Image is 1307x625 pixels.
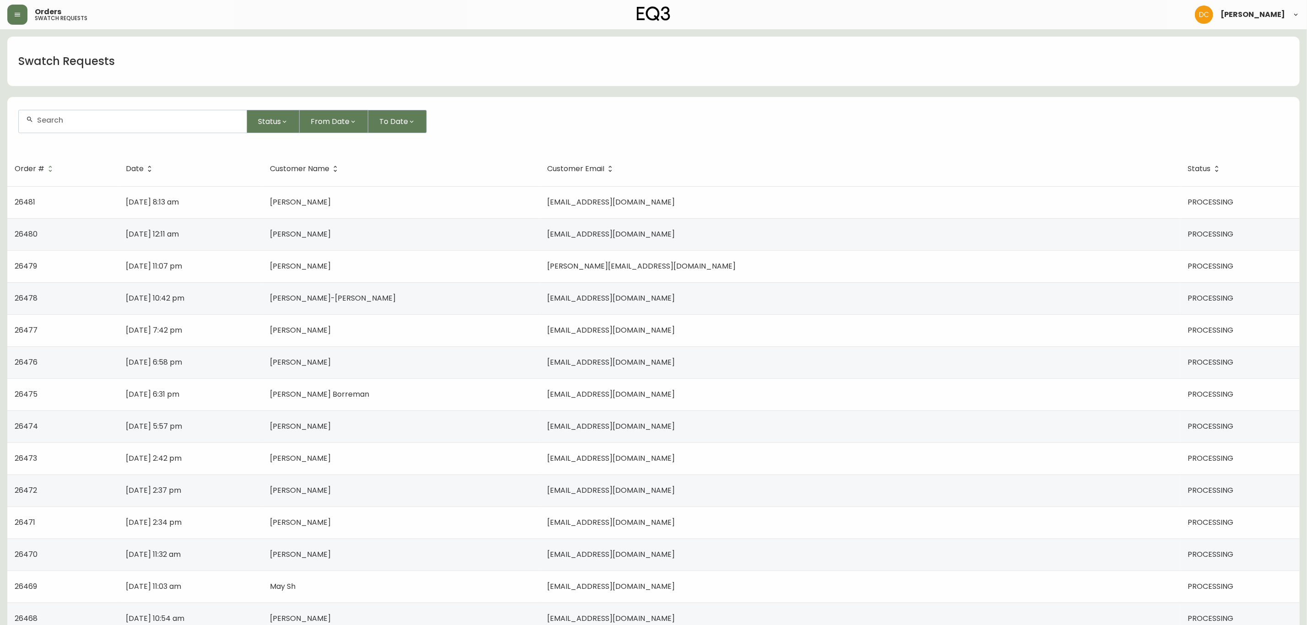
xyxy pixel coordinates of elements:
span: [EMAIL_ADDRESS][DOMAIN_NAME] [547,325,675,335]
span: [DATE] 11:32 am [126,549,181,560]
span: PROCESSING [1188,421,1234,431]
span: 26481 [15,197,35,207]
span: 26477 [15,325,38,335]
span: [DATE] 10:54 am [126,613,184,624]
span: From Date [311,116,350,127]
span: [PERSON_NAME] [270,613,331,624]
span: 26470 [15,549,38,560]
span: [EMAIL_ADDRESS][DOMAIN_NAME] [547,197,675,207]
span: PROCESSING [1188,389,1234,399]
span: [PERSON_NAME] [270,325,331,335]
span: [PERSON_NAME] [270,197,331,207]
span: PROCESSING [1188,453,1234,463]
span: May Sh [270,581,296,592]
span: [DATE] 6:31 pm [126,389,179,399]
span: PROCESSING [1188,325,1234,335]
span: [PERSON_NAME]-[PERSON_NAME] [270,293,396,303]
span: Date [126,165,156,173]
input: Search [37,116,239,124]
span: Orders [35,8,61,16]
span: PROCESSING [1188,549,1234,560]
span: [DATE] 11:07 pm [126,261,182,271]
span: 26475 [15,389,38,399]
span: [EMAIL_ADDRESS][DOMAIN_NAME] [547,581,675,592]
span: Status [1188,166,1211,172]
span: PROCESSING [1188,197,1234,207]
span: [DATE] 2:34 pm [126,517,182,528]
span: 26473 [15,453,37,463]
span: [EMAIL_ADDRESS][DOMAIN_NAME] [547,293,675,303]
span: [EMAIL_ADDRESS][DOMAIN_NAME] [547,517,675,528]
span: [DATE] 2:42 pm [126,453,182,463]
span: PROCESSING [1188,261,1234,271]
img: 7eb451d6983258353faa3212700b340b [1195,5,1213,24]
span: 26474 [15,421,38,431]
span: [DATE] 12:11 am [126,229,179,239]
span: [DATE] 6:58 pm [126,357,182,367]
span: [EMAIL_ADDRESS][DOMAIN_NAME] [547,229,675,239]
span: [EMAIL_ADDRESS][DOMAIN_NAME] [547,453,675,463]
button: To Date [368,110,427,133]
span: [PERSON_NAME] [270,229,331,239]
button: Status [247,110,300,133]
span: Order # [15,166,44,172]
span: PROCESSING [1188,613,1234,624]
span: [EMAIL_ADDRESS][DOMAIN_NAME] [547,421,675,431]
span: 26469 [15,581,37,592]
span: Customer Email [547,165,616,173]
span: [EMAIL_ADDRESS][DOMAIN_NAME] [547,357,675,367]
span: [DATE] 10:42 pm [126,293,184,303]
span: Date [126,166,144,172]
span: PROCESSING [1188,293,1234,303]
span: 26478 [15,293,38,303]
span: [PERSON_NAME] [270,453,331,463]
span: 26468 [15,613,38,624]
span: 26479 [15,261,37,271]
span: [PERSON_NAME] [1221,11,1285,18]
span: [PERSON_NAME] [270,421,331,431]
span: [DATE] 5:57 pm [126,421,182,431]
span: 26480 [15,229,38,239]
button: From Date [300,110,368,133]
span: Status [1188,165,1223,173]
img: logo [637,6,671,21]
span: [PERSON_NAME] [270,357,331,367]
span: [PERSON_NAME] [270,485,331,496]
span: [EMAIL_ADDRESS][DOMAIN_NAME] [547,389,675,399]
h1: Swatch Requests [18,54,115,69]
h5: swatch requests [35,16,87,21]
span: [DATE] 7:42 pm [126,325,182,335]
span: [EMAIL_ADDRESS][DOMAIN_NAME] [547,485,675,496]
span: Customer Name [270,165,341,173]
span: [DATE] 11:03 am [126,581,181,592]
span: [PERSON_NAME] [270,261,331,271]
span: PROCESSING [1188,517,1234,528]
span: PROCESSING [1188,357,1234,367]
span: 26472 [15,485,37,496]
span: 26471 [15,517,35,528]
span: [EMAIL_ADDRESS][DOMAIN_NAME] [547,549,675,560]
span: [PERSON_NAME] Borreman [270,389,369,399]
span: PROCESSING [1188,581,1234,592]
span: [PERSON_NAME] [270,549,331,560]
span: Customer Email [547,166,604,172]
span: Status [258,116,281,127]
span: Order # [15,165,56,173]
span: PROCESSING [1188,485,1234,496]
span: [PERSON_NAME] [270,517,331,528]
span: Customer Name [270,166,329,172]
span: [DATE] 2:37 pm [126,485,181,496]
span: To Date [379,116,408,127]
span: [DATE] 8:13 am [126,197,179,207]
span: 26476 [15,357,38,367]
span: PROCESSING [1188,229,1234,239]
span: [EMAIL_ADDRESS][DOMAIN_NAME] [547,613,675,624]
span: [PERSON_NAME][EMAIL_ADDRESS][DOMAIN_NAME] [547,261,736,271]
